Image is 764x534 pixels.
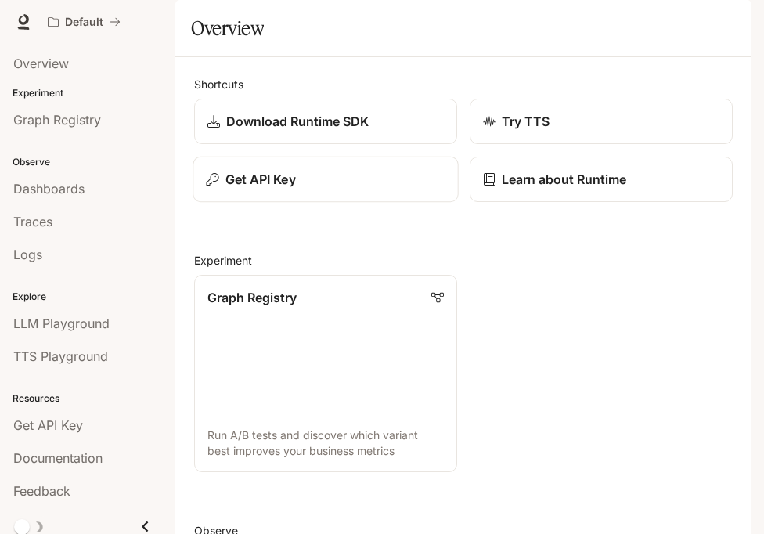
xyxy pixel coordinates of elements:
[502,170,626,189] p: Learn about Runtime
[207,288,297,307] p: Graph Registry
[41,6,128,38] button: All workspaces
[193,157,458,203] button: Get API Key
[502,112,550,131] p: Try TTS
[194,275,457,472] a: Graph RegistryRun A/B tests and discover which variant best improves your business metrics
[470,157,733,202] a: Learn about Runtime
[194,252,733,269] h2: Experiment
[194,76,733,92] h2: Shortcuts
[226,112,369,131] p: Download Runtime SDK
[194,99,457,144] a: Download Runtime SDK
[225,170,296,189] p: Get API Key
[207,428,444,459] p: Run A/B tests and discover which variant best improves your business metrics
[191,13,264,44] h1: Overview
[65,16,103,29] p: Default
[470,99,733,144] a: Try TTS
